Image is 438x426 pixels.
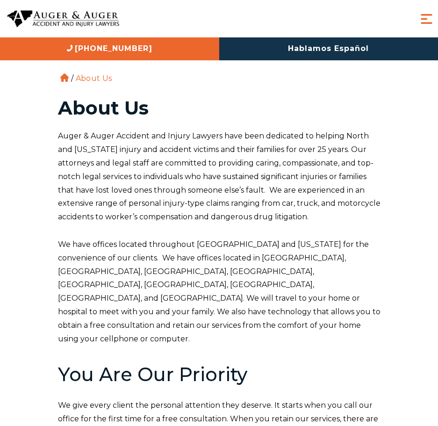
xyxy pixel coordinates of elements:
li: About Us [73,74,114,83]
h1: About Us [58,99,381,117]
a: Home [60,73,69,82]
img: Auger & Auger Accident and Injury Lawyers Logo [7,10,119,28]
span: We have offices located throughout [GEOGRAPHIC_DATA] and [US_STATE] for the convenience of our cl... [58,240,381,343]
span: Auger & Auger Accident and Injury Lawyers have been dedicated to helping North and [US_STATE] inj... [58,131,381,221]
button: Menu [418,11,435,27]
b: You Are Our Priority [58,363,247,386]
